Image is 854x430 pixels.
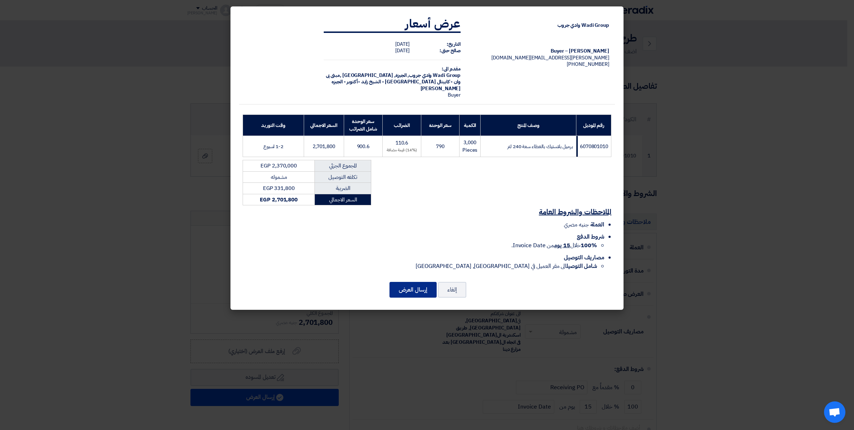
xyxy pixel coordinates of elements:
strong: شامل التوصيل [566,262,597,270]
td: المجموع الجزئي [315,160,371,172]
span: EGP 331,800 [263,184,295,192]
span: مشموله [271,173,287,181]
th: وقت التوريد [243,115,304,136]
span: برميل بلاستيك بالغطاء سعة 240 لتر [507,143,573,150]
span: [PERSON_NAME][EMAIL_ADDRESS][DOMAIN_NAME] [491,54,609,62]
div: (14%) قيمة مضافة [386,147,418,153]
div: Open chat [824,401,845,423]
strong: 100% [581,241,597,250]
th: رقم الموديل [576,115,611,136]
span: 110.6 [396,139,408,147]
div: [PERSON_NAME] – Buyer [472,48,609,54]
td: تكلفه التوصيل [315,171,371,183]
button: إلغاء [438,282,466,298]
span: [DATE] [395,47,409,54]
strong: صالح حتى: [440,47,461,54]
strong: مقدم الى: [442,65,461,73]
span: 900.6 [357,143,370,150]
span: مصاريف التوصيل [564,253,604,262]
th: الكمية [459,115,480,136]
span: [DATE] [395,40,409,48]
span: الجيزة, [GEOGRAPHIC_DATA] ,مبنى بى وان - كابيتال [GEOGRAPHIC_DATA] - الشيخ زايد -أكتوبر - الجيزه [326,72,461,85]
u: الملاحظات والشروط العامة [539,206,611,217]
li: الى مقر العميل في [GEOGRAPHIC_DATA], [GEOGRAPHIC_DATA] [243,262,597,270]
span: العملة [590,220,604,229]
th: وصف المنتج [481,115,576,136]
strong: التاريخ: [447,40,461,48]
th: سعر الوحدة شامل الضرائب [344,115,382,136]
span: [PHONE_NUMBER] [567,60,609,68]
span: شروط الدفع [577,233,604,241]
span: خلال من Invoice Date. [511,241,597,250]
span: 2,701,800 [313,143,335,150]
button: إرسال العرض [389,282,437,298]
th: سعر الوحدة [421,115,460,136]
td: السعر الاجمالي [315,194,371,205]
span: Buyer [448,91,461,99]
span: 3,000 Pieces [462,139,477,154]
td: 6070801010 [576,136,611,157]
strong: EGP 2,701,800 [260,196,298,204]
div: Wadi Group وادي جروب [472,22,609,29]
strong: عرض أسعار [405,15,461,32]
th: السعر الاجمالي [304,115,344,136]
th: الضرائب [382,115,421,136]
span: جنيه مصري [564,220,589,229]
span: Wadi Group وادي جروب, [407,72,461,79]
u: 15 يوم [554,241,570,250]
span: [PERSON_NAME] [421,85,461,92]
span: 1-2 اسبوع [263,143,283,150]
td: الضريبة [315,183,371,194]
td: EGP 2,370,000 [243,160,315,172]
span: 790 [436,143,445,150]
